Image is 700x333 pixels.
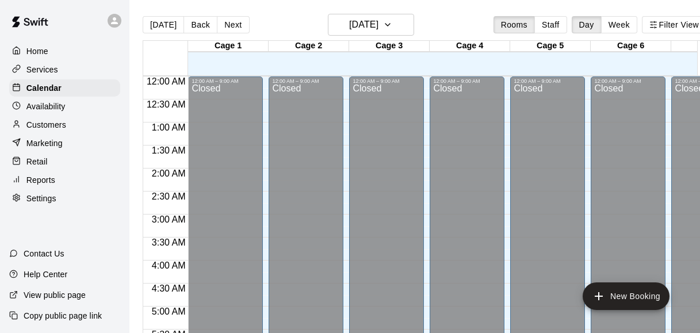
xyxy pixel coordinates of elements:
div: 12:00 AM – 9:00 AM [353,78,420,84]
p: Contact Us [24,248,64,259]
span: 1:00 AM [149,123,189,132]
div: Cage 2 [269,41,349,52]
span: 5:00 AM [149,307,189,316]
span: 2:00 AM [149,169,189,178]
span: 4:30 AM [149,284,189,293]
button: Day [572,16,602,33]
p: View public page [24,289,86,301]
p: Calendar [26,82,62,94]
div: Cage 5 [510,41,591,52]
a: Marketing [9,135,120,152]
div: Cage 1 [188,41,269,52]
span: 12:00 AM [144,76,189,86]
p: Home [26,45,48,57]
h6: [DATE] [349,17,378,33]
p: Availability [26,101,66,112]
a: Home [9,43,120,60]
p: Settings [26,193,56,204]
span: 12:30 AM [144,99,189,109]
div: 12:00 AM – 9:00 AM [433,78,501,84]
div: Cage 4 [430,41,510,52]
button: Back [183,16,217,33]
button: Week [601,16,637,33]
p: Services [26,64,58,75]
a: Customers [9,116,120,133]
span: 2:30 AM [149,192,189,201]
span: 3:30 AM [149,238,189,247]
span: 4:00 AM [149,261,189,270]
a: Settings [9,190,120,207]
a: Reports [9,171,120,189]
button: [DATE] [328,14,414,36]
a: Availability [9,98,120,115]
div: 12:00 AM – 9:00 AM [594,78,662,84]
button: Rooms [494,16,535,33]
div: Cage 3 [349,41,430,52]
p: Copy public page link [24,310,102,321]
button: Staff [534,16,567,33]
button: [DATE] [143,16,184,33]
button: Next [217,16,249,33]
p: Retail [26,156,48,167]
p: Marketing [26,137,63,149]
p: Reports [26,174,55,186]
p: Customers [26,119,66,131]
a: Retail [9,153,120,170]
span: 1:30 AM [149,146,189,155]
a: Calendar [9,79,120,97]
div: 12:00 AM – 9:00 AM [192,78,259,84]
div: 12:00 AM – 9:00 AM [514,78,582,84]
p: Help Center [24,269,67,280]
button: add [583,282,670,310]
a: Services [9,61,120,78]
div: 12:00 AM – 9:00 AM [272,78,340,84]
div: Cage 6 [591,41,671,52]
span: 3:00 AM [149,215,189,224]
